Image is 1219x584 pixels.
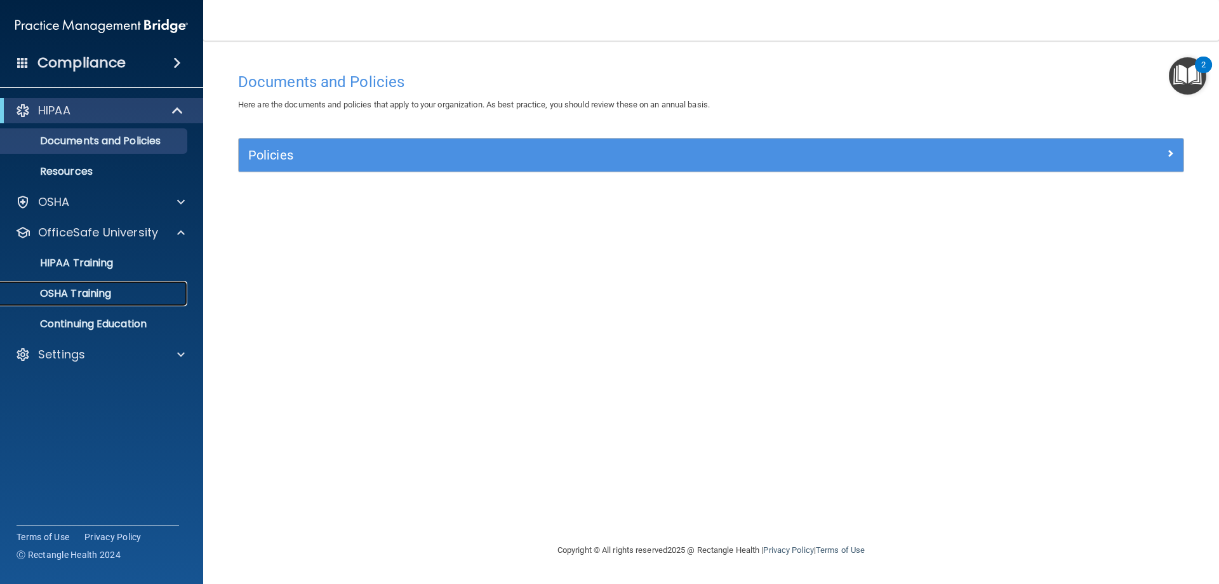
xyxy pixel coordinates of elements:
[816,545,865,555] a: Terms of Use
[8,135,182,147] p: Documents and Policies
[15,347,185,362] a: Settings
[238,100,710,109] span: Here are the documents and policies that apply to your organization. As best practice, you should...
[8,318,182,330] p: Continuing Education
[15,225,185,240] a: OfficeSafe University
[15,103,184,118] a: HIPAA
[8,165,182,178] p: Resources
[248,145,1174,165] a: Policies
[17,531,69,543] a: Terms of Use
[763,545,813,555] a: Privacy Policy
[15,13,188,39] img: PMB logo
[38,225,158,240] p: OfficeSafe University
[8,287,111,300] p: OSHA Training
[38,194,70,210] p: OSHA
[84,531,142,543] a: Privacy Policy
[15,194,185,210] a: OSHA
[479,530,943,571] div: Copyright © All rights reserved 2025 @ Rectangle Health | |
[38,347,85,362] p: Settings
[238,74,1184,90] h4: Documents and Policies
[1169,57,1206,95] button: Open Resource Center, 2 new notifications
[17,548,121,561] span: Ⓒ Rectangle Health 2024
[38,103,70,118] p: HIPAA
[8,257,113,269] p: HIPAA Training
[1201,65,1206,81] div: 2
[248,148,938,162] h5: Policies
[37,54,126,72] h4: Compliance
